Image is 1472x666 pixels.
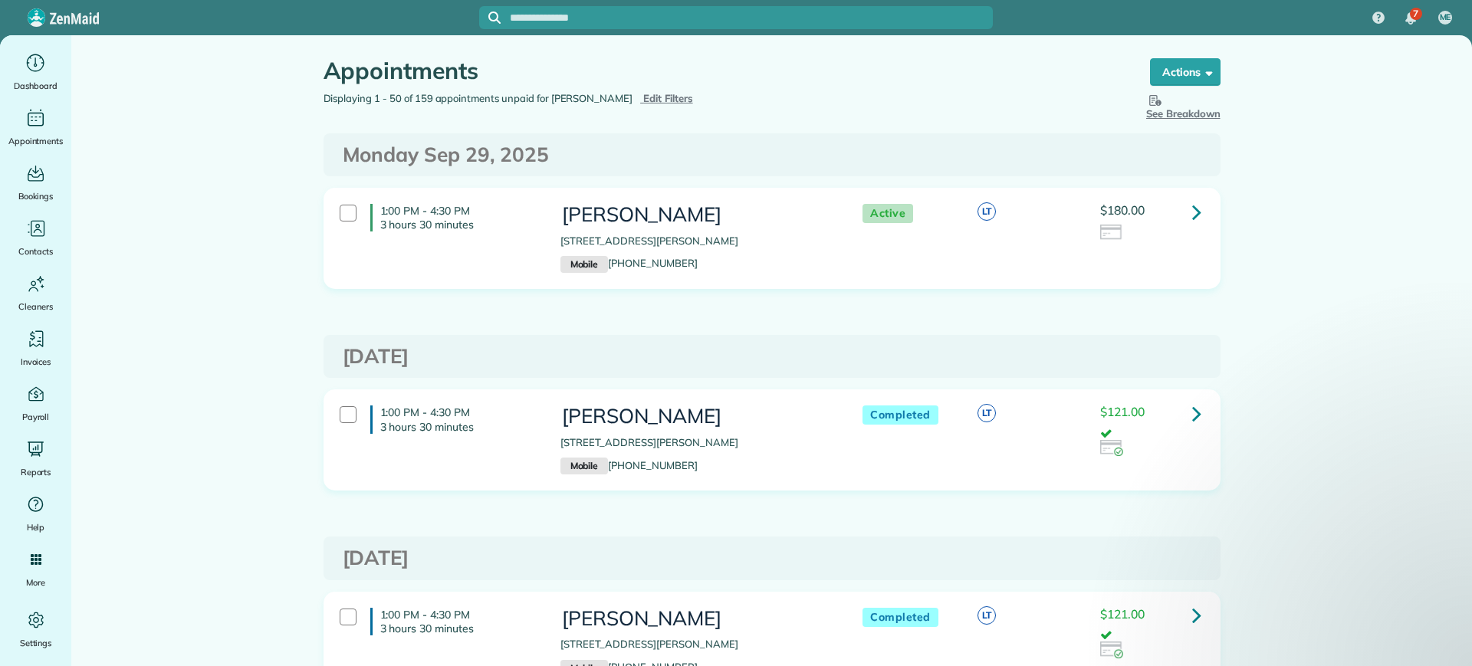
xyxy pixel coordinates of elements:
[643,92,693,104] span: Edit Filters
[560,256,608,273] small: Mobile
[18,189,54,204] span: Bookings
[6,382,65,425] a: Payroll
[560,608,832,630] h3: [PERSON_NAME]
[1100,404,1145,419] span: $121.00
[6,216,65,259] a: Contacts
[6,106,65,149] a: Appointments
[560,204,832,226] h3: [PERSON_NAME]
[1100,202,1145,218] span: $180.00
[560,257,698,269] a: Mobile[PHONE_NUMBER]
[380,622,537,635] p: 3 hours 30 minutes
[1100,641,1123,658] img: icon_credit_card_success-27c2c4fc500a7f1a58a13ef14842cb958d03041fefb464fd2e53c949a5770e83.png
[6,437,65,480] a: Reports
[380,420,537,434] p: 3 hours 30 minutes
[1100,440,1123,457] img: icon_credit_card_success-27c2c4fc500a7f1a58a13ef14842cb958d03041fefb464fd2e53c949a5770e83.png
[8,133,64,149] span: Appointments
[1420,614,1457,651] iframe: Intercom live chat
[1100,225,1123,241] img: icon_credit_card_neutral-3d9a980bd25ce6dbb0f2033d7200983694762465c175678fcbc2d8f4bc43548e.png
[343,144,1201,166] h3: Monday Sep 29, 2025
[370,204,537,231] h4: 1:00 PM - 4:30 PM
[370,405,537,433] h4: 1:00 PM - 4:30 PM
[863,405,938,425] span: Completed
[312,91,772,107] div: Displaying 1 - 50 of 159 appointments unpaid for [PERSON_NAME]
[1413,8,1418,20] span: 7
[560,637,832,652] p: [STREET_ADDRESS][PERSON_NAME]
[18,299,53,314] span: Cleaners
[370,608,537,635] h4: 1:00 PM - 4:30 PM
[6,326,65,369] a: Invoices
[560,435,832,451] p: [STREET_ADDRESS][PERSON_NAME]
[488,11,501,24] svg: Focus search
[14,78,58,94] span: Dashboard
[978,606,996,625] span: LT
[1440,11,1451,24] span: ME
[1146,91,1221,120] span: See Breakdown
[380,218,537,231] p: 3 hours 30 minutes
[1100,606,1145,622] span: $121.00
[324,58,1121,84] h1: Appointments
[6,271,65,314] a: Cleaners
[22,409,50,425] span: Payroll
[343,346,1201,368] h3: [DATE]
[21,354,51,369] span: Invoices
[1150,58,1221,86] button: Actions
[6,608,65,651] a: Settings
[26,575,45,590] span: More
[863,608,938,627] span: Completed
[863,204,913,223] span: Active
[21,464,51,480] span: Reports
[343,547,1201,569] h3: [DATE]
[640,92,693,104] a: Edit Filters
[560,405,832,428] h3: [PERSON_NAME]
[560,458,608,474] small: Mobile
[560,234,832,249] p: [STREET_ADDRESS][PERSON_NAME]
[479,11,501,24] button: Focus search
[20,635,52,651] span: Settings
[978,202,996,221] span: LT
[6,492,65,535] a: Help
[27,520,45,535] span: Help
[1146,91,1221,122] button: See Breakdown
[978,404,996,422] span: LT
[1395,2,1427,35] div: 7 unread notifications
[18,244,53,259] span: Contacts
[6,161,65,204] a: Bookings
[560,459,698,471] a: Mobile[PHONE_NUMBER]
[6,51,65,94] a: Dashboard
